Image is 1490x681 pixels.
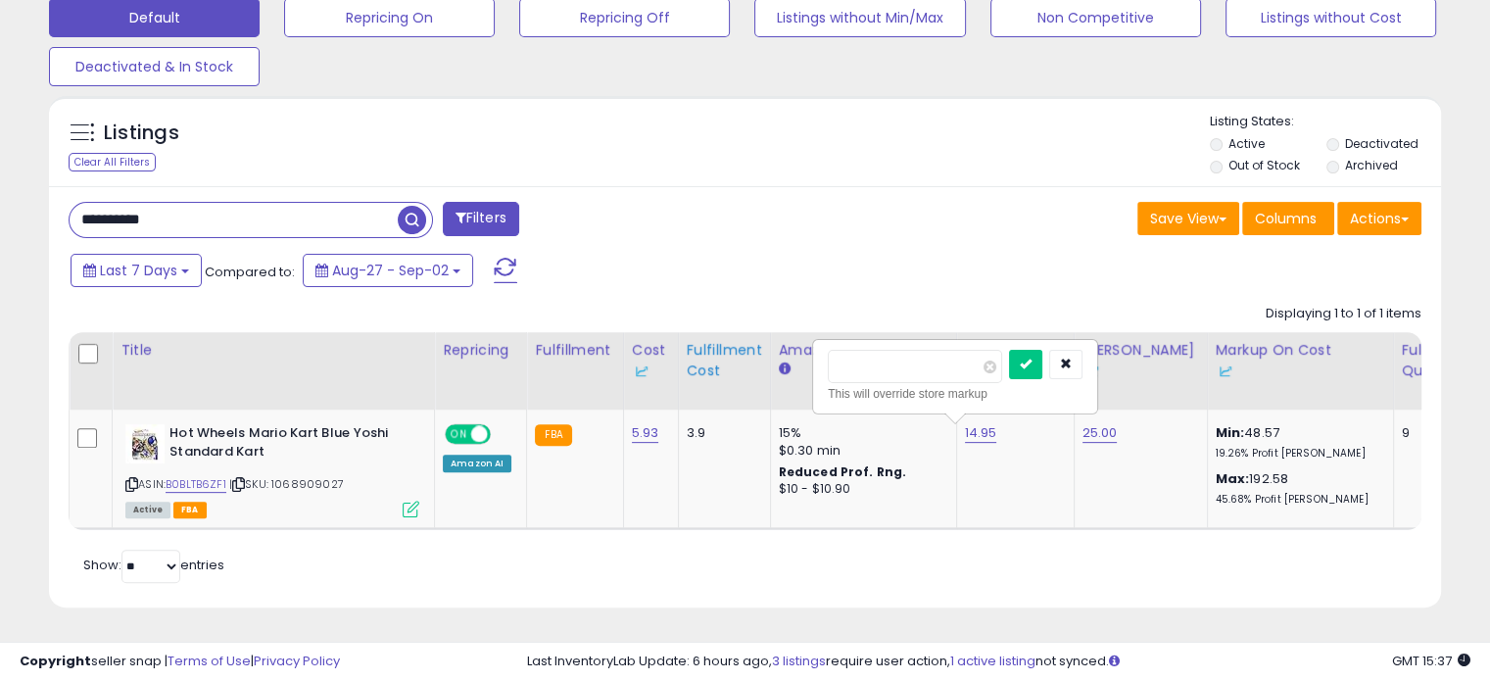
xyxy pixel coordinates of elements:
span: Compared to: [205,263,295,281]
small: FBA [535,424,571,446]
span: FBA [173,502,207,518]
a: Privacy Policy [254,652,340,670]
span: All listings currently available for purchase on Amazon [125,502,170,518]
p: 45.68% Profit [PERSON_NAME] [1216,493,1378,507]
div: Amazon Fees [779,340,948,361]
div: Cost [632,340,670,381]
b: Max: [1216,469,1250,488]
span: 2025-09-10 15:37 GMT [1392,652,1470,670]
a: 3 listings [772,652,826,670]
div: Last InventoryLab Update: 6 hours ago, require user action, not synced. [527,653,1470,671]
span: Show: entries [83,556,224,574]
div: ASIN: [125,424,419,515]
span: OFF [488,426,519,443]
div: $0.30 min [779,442,941,460]
div: Amazon AI [443,455,511,472]
div: Some or all of the values in this column are provided from Inventory Lab. [1216,361,1385,381]
button: Save View [1137,202,1239,235]
div: 15% [779,424,941,442]
div: 48.57 [1216,424,1378,461]
a: Terms of Use [168,652,251,670]
b: Hot Wheels Mario Kart Blue Yoshi Standard Kart [169,424,408,465]
button: Columns [1242,202,1334,235]
button: Actions [1337,202,1421,235]
div: Markup on Cost [1216,340,1385,381]
div: $10 - $10.90 [779,481,941,498]
h5: Listings [104,120,179,147]
img: InventoryLab Logo [632,362,651,381]
div: seller snap | | [20,653,340,671]
img: 41WwgTtmxPL._SL40_.jpg [125,424,165,463]
button: Aug-27 - Sep-02 [303,254,473,287]
a: 1 active listing [950,652,1035,670]
label: Out of Stock [1228,157,1300,173]
span: | SKU: 1068909027 [229,476,344,492]
div: Some or all of the values in this column are provided from Inventory Lab. [1082,361,1199,381]
div: Displaying 1 to 1 of 1 items [1266,305,1421,323]
img: InventoryLab Logo [1216,362,1235,381]
th: The percentage added to the cost of goods (COGS) that forms the calculator for Min & Max prices. [1207,332,1393,410]
div: Title [120,340,426,361]
div: Fulfillment Cost [687,340,762,381]
div: Some or all of the values in this column are provided from Inventory Lab. [632,361,670,381]
small: Amazon Fees. [779,361,791,378]
div: 3.9 [687,424,755,442]
b: Reduced Prof. Rng. [779,463,907,480]
span: Aug-27 - Sep-02 [332,261,449,280]
div: 192.58 [1216,470,1378,507]
button: Deactivated & In Stock [49,47,260,86]
a: B0BLTB6ZF1 [166,476,226,493]
img: InventoryLab Logo [1082,362,1102,381]
label: Deactivated [1344,135,1418,152]
a: 14.95 [965,423,997,443]
a: 25.00 [1082,423,1118,443]
span: ON [447,426,471,443]
span: Columns [1255,209,1317,228]
div: This will override store markup [828,384,1082,404]
label: Archived [1344,157,1397,173]
button: Filters [443,202,519,236]
button: Last 7 Days [71,254,202,287]
span: Last 7 Days [100,261,177,280]
div: Fulfillable Quantity [1402,340,1469,381]
div: Repricing [443,340,518,361]
div: 9 [1402,424,1463,442]
b: Min: [1216,423,1245,442]
div: [PERSON_NAME] [1082,340,1199,381]
p: Listing States: [1210,113,1441,131]
label: Active [1228,135,1265,152]
strong: Copyright [20,652,91,670]
div: Fulfillment [535,340,614,361]
a: 5.93 [632,423,659,443]
p: 19.26% Profit [PERSON_NAME] [1216,447,1378,461]
div: Clear All Filters [69,153,156,171]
